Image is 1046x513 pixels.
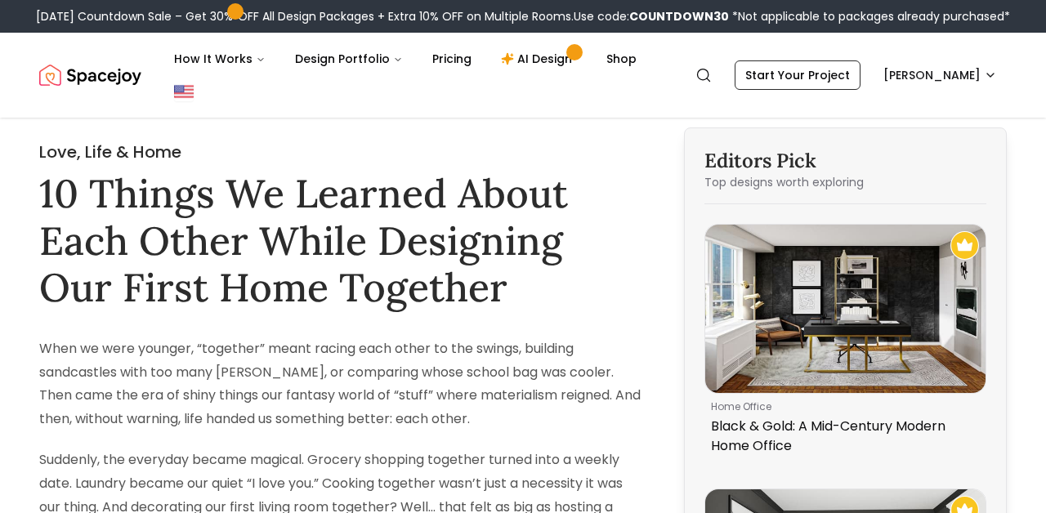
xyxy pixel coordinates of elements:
[874,60,1007,90] button: [PERSON_NAME]
[36,8,1010,25] div: [DATE] Countdown Sale – Get 30% OFF All Design Packages + Extra 10% OFF on Multiple Rooms.
[705,225,986,393] img: Black & Gold: A Mid-Century Modern Home Office
[282,42,416,75] button: Design Portfolio
[704,174,986,190] p: Top designs worth exploring
[161,42,279,75] button: How It Works
[419,42,485,75] a: Pricing
[593,42,650,75] a: Shop
[574,8,729,25] span: Use code:
[729,8,1010,25] span: *Not applicable to packages already purchased*
[161,42,650,75] nav: Main
[711,417,973,456] p: Black & Gold: A Mid-Century Modern Home Office
[704,148,986,174] h3: Editors Pick
[174,82,194,101] img: United States
[629,8,729,25] b: COUNTDOWN30
[735,60,860,90] a: Start Your Project
[39,170,641,311] h1: 10 Things We Learned About Each Other While Designing Our First Home Together
[950,231,979,260] img: Recommended Spacejoy Design - Black & Gold: A Mid-Century Modern Home Office
[39,33,1007,118] nav: Global
[39,337,641,431] p: When we were younger, “together” meant racing each other to the swings, building sandcastles with...
[39,141,641,163] h2: Love, Life & Home
[39,59,141,91] a: Spacejoy
[488,42,590,75] a: AI Design
[711,400,973,413] p: home office
[39,59,141,91] img: Spacejoy Logo
[704,224,986,462] a: Black & Gold: A Mid-Century Modern Home OfficeRecommended Spacejoy Design - Black & Gold: A Mid-C...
